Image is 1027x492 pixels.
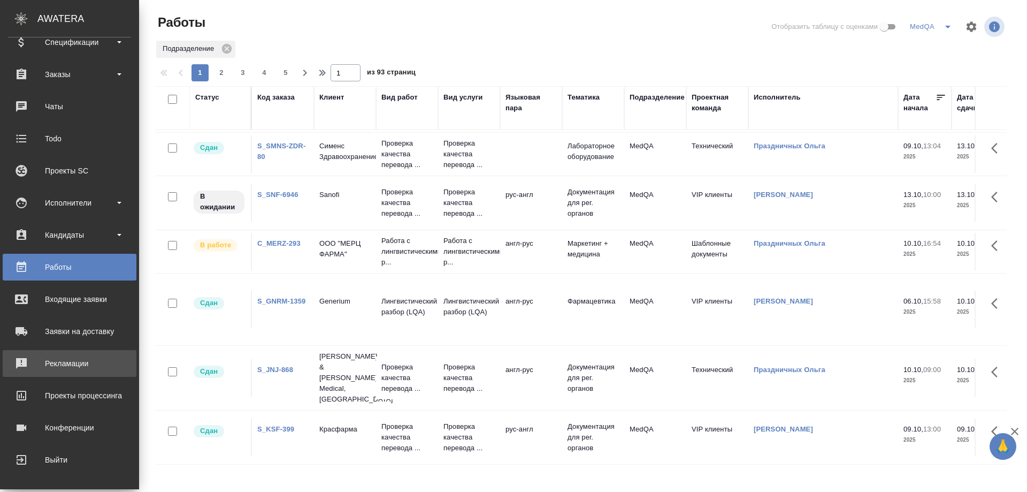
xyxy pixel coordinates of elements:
[568,362,619,394] p: Документация для рег. органов
[754,142,825,150] a: Праздничных Ольга
[8,323,131,339] div: Заявки на доставку
[985,291,1010,316] button: Здесь прячутся важные кнопки
[200,240,231,251] p: В работе
[319,141,371,162] p: Сименс Здравоохранение
[994,435,1012,458] span: 🙏
[957,191,977,199] p: 13.10,
[959,14,984,40] span: Настроить таблицу
[923,366,941,374] p: 09:00
[903,142,923,150] p: 09.10,
[8,66,131,82] div: Заказы
[37,8,139,29] div: AWATERA
[234,64,251,81] button: 3
[3,318,136,345] a: Заявки на доставку
[957,249,1000,260] p: 2025
[957,142,977,150] p: 13.10,
[381,187,433,219] p: Проверка качества перевода ...
[984,17,1007,37] span: Посмотреть информацию
[443,296,495,317] p: Лингвистический разбор (LQA)
[686,135,748,173] td: Технический
[155,14,205,31] span: Работы
[903,366,923,374] p: 10.10,
[957,200,1000,211] p: 2025
[3,286,136,313] a: Входящие заявки
[443,92,483,103] div: Вид услуги
[985,233,1010,259] button: Здесь прячутся важные кнопки
[630,92,685,103] div: Подразделение
[8,452,131,468] div: Выйти
[568,421,619,453] p: Документация для рег. органов
[957,375,1000,386] p: 2025
[903,152,946,162] p: 2025
[903,425,923,433] p: 09.10,
[903,239,923,247] p: 10.10,
[3,125,136,152] a: Todo
[3,350,136,377] a: Рекламации
[568,296,619,307] p: Фармацевтика
[754,239,825,247] a: Праздничных Ольга
[319,351,371,405] p: [PERSON_NAME] & [PERSON_NAME] Medical, [GEOGRAPHIC_DATA]
[277,64,294,81] button: 5
[957,366,977,374] p: 10.10,
[200,191,238,213] p: В ожидании
[8,227,131,243] div: Кандидаты
[8,291,131,307] div: Входящие заявки
[193,190,246,215] div: Исполнитель назначен, приступать к работе пока рано
[443,187,495,219] p: Проверка качества перевода ...
[957,239,977,247] p: 10.10,
[923,191,941,199] p: 10:00
[256,64,273,81] button: 4
[257,366,293,374] a: S_JNJ-868
[443,138,495,170] p: Проверка качества перевода ...
[8,195,131,211] div: Исполнители
[686,359,748,397] td: Технический
[505,92,557,113] div: Языковая пара
[381,362,433,394] p: Проверка качества перевода ...
[686,291,748,328] td: VIP клиенты
[985,135,1010,161] button: Здесь прячутся важные кнопки
[443,362,495,394] p: Проверка качества перевода ...
[3,157,136,184] a: Проекты SC
[957,307,1000,317] p: 2025
[8,420,131,436] div: Конференции
[957,425,977,433] p: 09.10,
[367,66,416,81] span: из 93 страниц
[923,425,941,433] p: 13:00
[624,135,686,173] td: MedQA
[771,21,878,32] span: Отобразить таблицу с оценками
[500,233,562,270] td: англ-рус
[923,239,941,247] p: 16:54
[686,184,748,222] td: VIP клиенты
[3,414,136,441] a: Конференции
[319,238,371,260] p: ООО "МЕРЦ ФАРМА"
[957,92,989,113] div: Дата сдачи
[8,163,131,179] div: Проекты SC
[319,190,371,200] p: Sanofi
[195,92,219,103] div: Статус
[443,421,495,453] p: Проверка качества перевода ...
[568,141,619,162] p: Лабораторное оборудование
[213,64,230,81] button: 2
[686,233,748,270] td: Шаблонные документы
[200,426,218,436] p: Сдан
[500,291,562,328] td: англ-рус
[3,254,136,281] a: Работы
[257,142,305,161] a: S_SMNS-ZDR-80
[257,425,294,433] a: S_KSF-399
[500,359,562,397] td: англ-рус
[568,187,619,219] p: Документация для рег. органов
[277,67,294,78] span: 5
[500,184,562,222] td: рус-англ
[193,296,246,311] div: Менеджер проверил работу исполнителя, передает ее на следующий этап
[754,92,801,103] div: Исполнитель
[985,184,1010,210] button: Здесь прячутся важные кнопки
[381,296,433,317] p: Лингвистический разбор (LQA)
[624,291,686,328] td: MedQA
[257,297,305,305] a: S_GNRM-1359
[156,41,235,58] div: Подразделение
[8,99,131,115] div: Чаты
[624,184,686,222] td: MedQA
[193,141,246,155] div: Менеджер проверил работу исполнителя, передает ее на следующий этап
[624,359,686,397] td: MedQA
[319,92,344,103] div: Клиент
